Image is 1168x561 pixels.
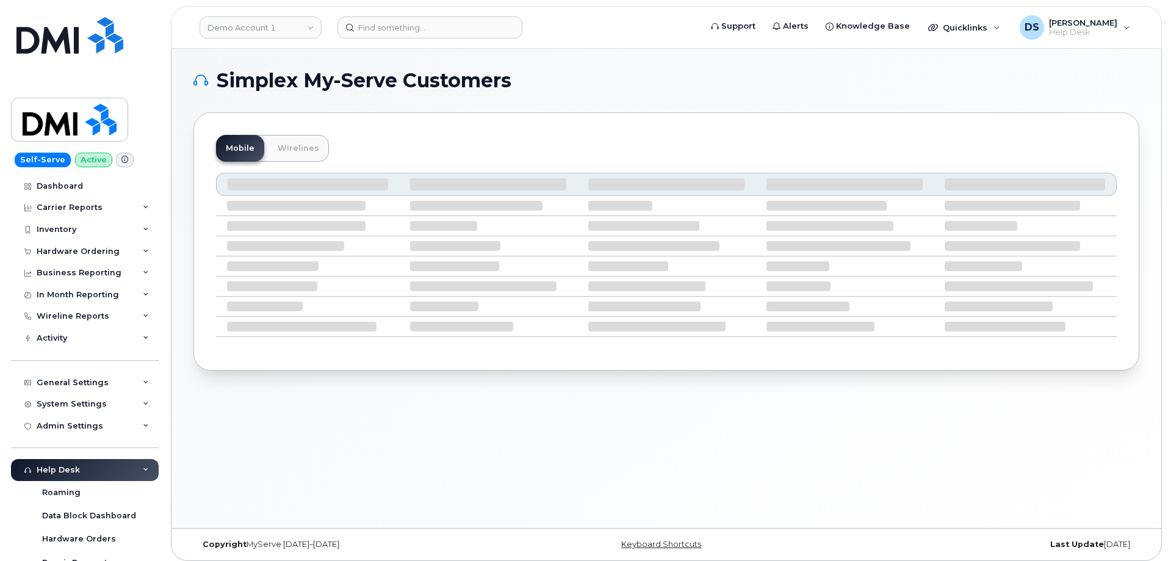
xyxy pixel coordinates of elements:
div: [DATE] [824,540,1139,549]
div: MyServe [DATE]–[DATE] [193,540,509,549]
a: Wirelines [268,135,329,162]
a: Mobile [216,135,264,162]
a: Keyboard Shortcuts [621,540,701,549]
strong: Copyright [203,540,247,549]
strong: Last Update [1050,540,1104,549]
span: Simplex My-Serve Customers [217,71,511,90]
